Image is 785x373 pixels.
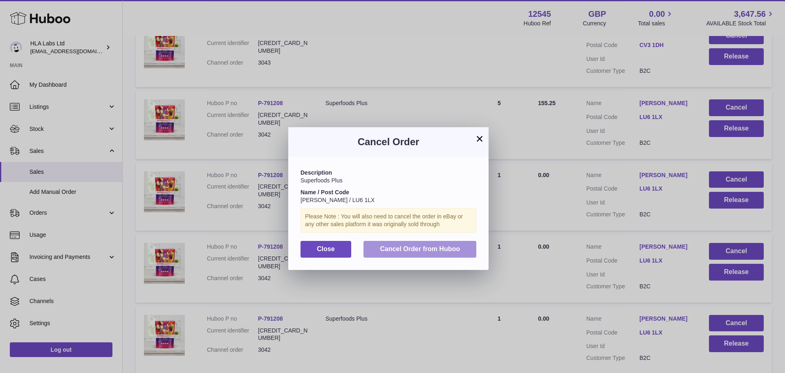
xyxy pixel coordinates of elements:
span: [PERSON_NAME] / LU6 1LX [301,197,375,203]
span: Close [317,245,335,252]
strong: Name / Post Code [301,189,349,195]
strong: Description [301,169,332,176]
span: Cancel Order from Huboo [380,245,460,252]
button: Close [301,241,351,258]
button: × [475,134,484,144]
span: Superfoods Plus [301,177,343,184]
div: Please Note : You will also need to cancel the order in eBay or any other sales platform it was o... [301,208,476,233]
button: Cancel Order from Huboo [363,241,476,258]
h3: Cancel Order [301,135,476,148]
